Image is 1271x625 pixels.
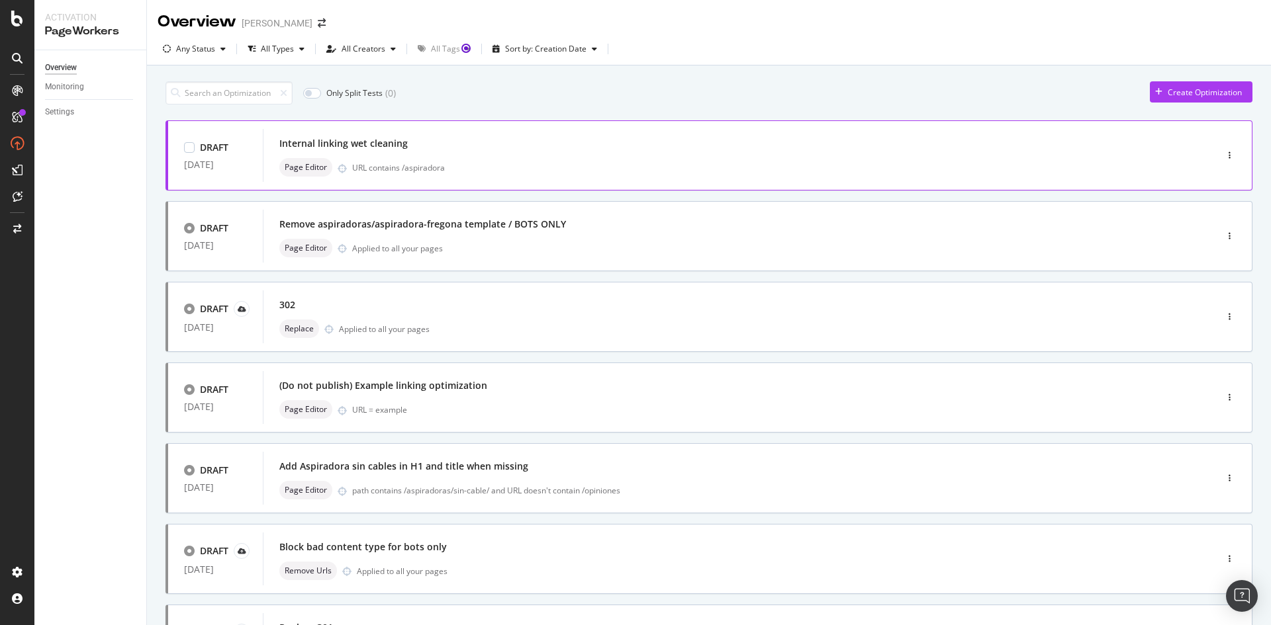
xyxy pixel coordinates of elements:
div: arrow-right-arrow-left [318,19,326,28]
input: Search an Optimization [165,81,293,104]
div: Open Intercom Messenger [1226,580,1258,612]
div: ( 0 ) [385,87,396,100]
div: [DATE] [184,401,247,412]
div: [DATE] [184,482,247,493]
div: (Do not publish) Example linking optimization [279,379,487,392]
div: Create Optimization [1168,87,1242,98]
div: PageWorkers [45,24,136,39]
a: Monitoring [45,80,137,94]
span: Replace [285,325,314,333]
div: Monitoring [45,80,84,94]
div: All Tags [431,45,460,53]
div: Remove aspiradoras/aspiradora-fregona template / BOTS ONLY [279,218,566,231]
div: Internal linking wet cleaning [279,137,408,150]
div: Only Split Tests [326,87,383,99]
div: [PERSON_NAME] [242,17,312,30]
div: DRAFT [200,544,228,558]
div: DRAFT [200,222,228,235]
div: neutral label [279,158,332,177]
span: Page Editor [285,486,327,494]
span: Page Editor [285,163,327,171]
button: Create Optimization [1150,81,1252,103]
span: Page Editor [285,244,327,252]
a: Overview [45,61,137,75]
div: Add Aspiradora sin cables in H1 and title when missing [279,460,528,473]
div: Overview [45,61,77,75]
div: Sort by: Creation Date [505,45,587,53]
div: Any Status [176,45,215,53]
div: neutral label [279,239,332,257]
button: All Creators [321,38,401,60]
button: All Tags [412,38,476,60]
div: neutral label [279,400,332,419]
button: Sort by: Creation Date [487,38,602,60]
button: Any Status [158,38,231,60]
div: [DATE] [184,564,247,575]
div: Applied to all your pages [357,565,447,577]
span: Page Editor [285,405,327,413]
div: All Types [261,45,294,53]
div: path contains /aspiradoras/sin-cable/ and URL doesn't contain /opiniones [352,485,1160,496]
div: Applied to all your pages [339,323,430,335]
div: URL = example [352,404,1160,415]
div: DRAFT [200,302,228,315]
div: neutral label [279,562,337,580]
div: Settings [45,105,74,119]
div: DRAFT [200,464,228,477]
div: Block bad content type for bots only [279,540,447,554]
div: [DATE] [184,322,247,333]
div: Applied to all your pages [352,243,443,254]
div: neutral label [279,319,319,338]
div: [DATE] [184,240,247,251]
div: 302 [279,298,295,312]
div: [DATE] [184,159,247,170]
div: Tooltip anchor [460,42,472,54]
button: All Types [242,38,310,60]
div: DRAFT [200,383,228,396]
a: Settings [45,105,137,119]
div: Activation [45,11,136,24]
div: URL contains /aspiradora [352,162,1160,173]
div: neutral label [279,481,332,499]
div: All Creators [342,45,385,53]
div: DRAFT [200,141,228,154]
div: Overview [158,11,236,33]
span: Remove Urls [285,567,332,575]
